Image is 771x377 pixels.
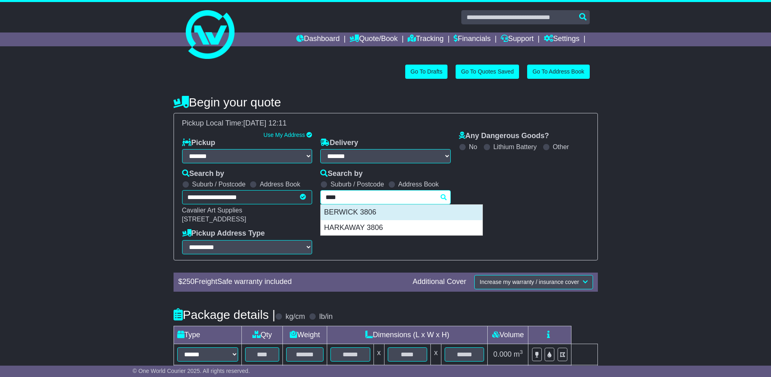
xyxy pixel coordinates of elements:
[474,275,593,289] button: Increase my warranty / insurance cover
[182,139,215,147] label: Pickup
[321,205,482,220] div: BERWICK 3806
[350,32,397,46] a: Quote/Book
[174,326,241,344] td: Type
[408,277,470,286] div: Additional Cover
[174,277,409,286] div: $ FreightSafe warranty included
[260,180,300,188] label: Address Book
[456,65,519,79] a: Go To Quotes Saved
[431,344,441,365] td: x
[405,65,447,79] a: Go To Drafts
[178,119,593,128] div: Pickup Local Time:
[319,312,332,321] label: lb/in
[182,277,195,286] span: 250
[182,169,224,178] label: Search by
[321,220,482,236] div: HARKAWAY 3806
[174,95,598,109] h4: Begin your quote
[544,32,580,46] a: Settings
[398,180,439,188] label: Address Book
[469,143,477,151] label: No
[327,326,488,344] td: Dimensions (L x W x H)
[296,32,340,46] a: Dashboard
[480,279,579,285] span: Increase my warranty / insurance cover
[241,326,283,344] td: Qty
[243,119,287,127] span: [DATE] 12:11
[182,207,243,214] span: Cavalier Art Supplies
[182,229,265,238] label: Pickup Address Type
[285,312,305,321] label: kg/cm
[454,32,491,46] a: Financials
[192,180,246,188] label: Suburb / Postcode
[493,350,512,358] span: 0.000
[263,132,305,138] a: Use My Address
[374,344,384,365] td: x
[488,326,528,344] td: Volume
[182,216,246,223] span: [STREET_ADDRESS]
[408,32,443,46] a: Tracking
[459,132,549,141] label: Any Dangerous Goods?
[493,143,537,151] label: Lithium Battery
[553,143,569,151] label: Other
[527,65,589,79] a: Go To Address Book
[320,139,358,147] label: Delivery
[132,368,250,374] span: © One World Courier 2025. All rights reserved.
[320,169,363,178] label: Search by
[283,326,327,344] td: Weight
[174,308,276,321] h4: Package details |
[330,180,384,188] label: Suburb / Postcode
[514,350,523,358] span: m
[501,32,534,46] a: Support
[520,349,523,355] sup: 3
